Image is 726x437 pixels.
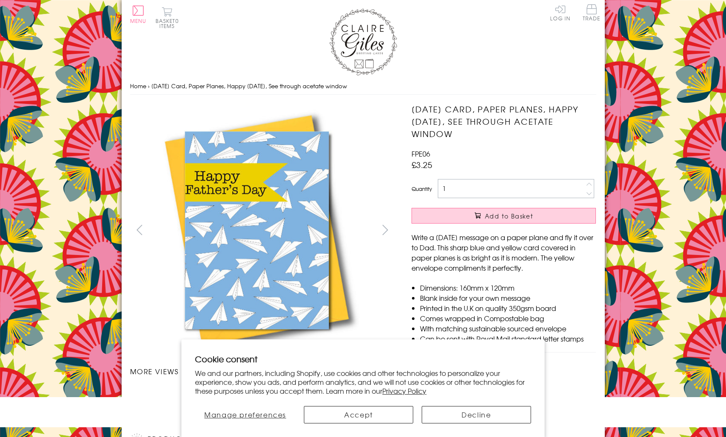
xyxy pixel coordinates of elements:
[195,369,531,395] p: We and our partners, including Shopify, use cookies and other technologies to personalize your ex...
[420,323,596,333] li: With matching sustainable sourced envelope
[130,385,196,403] li: Carousel Page 1 (Current Slide)
[148,82,150,90] span: ›
[412,159,432,171] span: £3.25
[382,386,426,396] a: Privacy Policy
[130,6,147,23] button: Menu
[550,4,570,21] a: Log In
[195,353,531,365] h2: Cookie consent
[412,208,596,224] button: Add to Basket
[412,185,432,193] label: Quantity
[130,385,395,403] ul: Carousel Pagination
[420,333,596,344] li: Can be sent with Royal Mail standard letter stamps
[583,4,601,21] span: Trade
[412,148,430,159] span: FPE06
[420,303,596,313] li: Printed in the U.K on quality 350gsm board
[412,103,596,140] h1: [DATE] Card, Paper Planes, Happy [DATE], See through acetate window
[159,17,179,30] span: 0 items
[412,232,596,273] p: Write a [DATE] message on a paper plane and fly it over to Dad. This sharp blue and yellow card c...
[156,7,179,28] button: Basket0 items
[195,406,295,423] button: Manage preferences
[130,220,149,239] button: prev
[420,283,596,293] li: Dimensions: 160mm x 120mm
[130,103,384,358] img: Father's Day Card, Paper Planes, Happy Father's Day, See through acetate window
[130,78,596,95] nav: breadcrumbs
[329,8,397,76] img: Claire Giles Greetings Cards
[422,406,531,423] button: Decline
[130,366,395,376] h3: More views
[130,17,147,25] span: Menu
[420,313,596,323] li: Comes wrapped in Compostable bag
[304,406,413,423] button: Accept
[130,82,146,90] a: Home
[395,103,649,358] img: Father's Day Card, Paper Planes, Happy Father's Day, See through acetate window
[485,212,533,220] span: Add to Basket
[376,220,395,239] button: next
[583,4,601,22] a: Trade
[151,82,347,90] span: [DATE] Card, Paper Planes, Happy [DATE], See through acetate window
[420,293,596,303] li: Blank inside for your own message
[204,409,286,420] span: Manage preferences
